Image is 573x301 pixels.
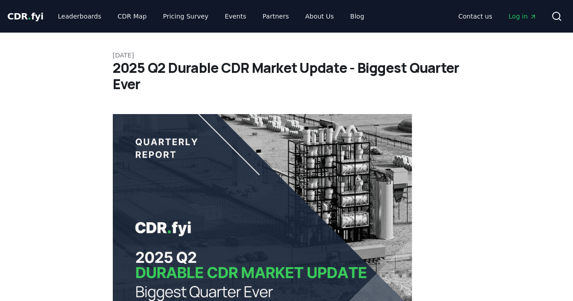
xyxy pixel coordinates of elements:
nav: Main [51,8,371,24]
a: CDR Map [111,8,154,24]
h1: 2025 Q2 Durable CDR Market Update - Biggest Quarter Ever [113,60,461,92]
span: CDR fyi [7,11,43,22]
span: Log in [509,12,537,21]
a: Blog [343,8,371,24]
a: About Us [298,8,341,24]
a: Partners [255,8,296,24]
a: Log in [501,8,544,24]
a: CDR.fyi [7,10,43,23]
a: Contact us [451,8,500,24]
p: [DATE] [113,51,461,60]
a: Pricing Survey [156,8,216,24]
nav: Main [451,8,544,24]
a: Leaderboards [51,8,109,24]
a: Events [217,8,253,24]
span: . [28,11,31,22]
